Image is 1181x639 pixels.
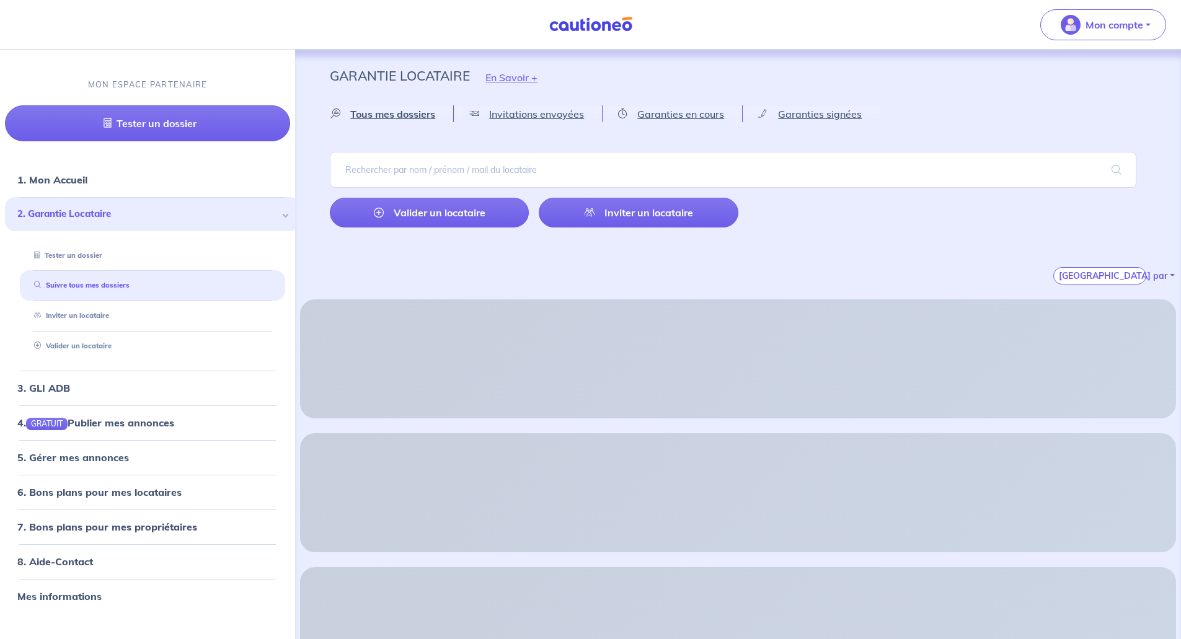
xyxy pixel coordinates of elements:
[20,336,285,356] div: Valider un locataire
[5,410,290,435] div: 4.GRATUITPublier mes annonces
[88,79,208,90] p: MON ESPACE PARTENAIRE
[5,167,290,192] div: 1. Mon Accueil
[330,152,1136,188] input: Rechercher par nom / prénom / mail du locataire
[5,549,290,574] div: 8. Aide-Contact
[17,207,278,221] span: 2. Garantie Locataire
[17,451,129,464] a: 5. Gérer mes annonces
[29,281,130,290] a: Suivre tous mes dossiers
[5,376,290,400] div: 3. GLI ADB
[29,342,112,350] a: Valider un locataire
[1040,9,1166,40] button: illu_account_valid_menu.svgMon compte
[1097,152,1136,187] span: search
[17,416,174,429] a: 4.GRATUITPublier mes annonces
[454,106,602,122] a: Invitations envoyées
[1061,15,1081,35] img: illu_account_valid_menu.svg
[17,590,102,602] a: Mes informations
[5,445,290,470] div: 5. Gérer mes annonces
[350,108,435,120] span: Tous mes dossiers
[539,198,738,227] a: Inviter un locataire
[29,311,109,320] a: Inviter un locataire
[489,108,584,120] span: Invitations envoyées
[637,108,724,120] span: Garanties en cours
[1086,17,1143,32] p: Mon compte
[20,306,285,326] div: Inviter un locataire
[470,59,553,95] button: En Savoir +
[17,486,182,498] a: 6. Bons plans pour mes locataires
[5,584,290,609] div: Mes informations
[330,64,470,87] p: Garantie Locataire
[17,521,197,533] a: 7. Bons plans pour mes propriétaires
[5,197,300,231] div: 2. Garantie Locataire
[743,106,880,122] a: Garanties signées
[603,106,742,122] a: Garanties en cours
[20,245,285,266] div: Tester un dossier
[29,251,102,260] a: Tester un dossier
[17,174,87,186] a: 1. Mon Accueil
[17,382,70,394] a: 3. GLI ADB
[5,514,290,539] div: 7. Bons plans pour mes propriétaires
[5,105,290,141] a: Tester un dossier
[544,17,637,32] img: Cautioneo
[17,555,93,568] a: 8. Aide-Contact
[778,108,862,120] span: Garanties signées
[1053,267,1146,284] button: [GEOGRAPHIC_DATA] par
[5,480,290,505] div: 6. Bons plans pour mes locataires
[330,198,529,227] a: Valider un locataire
[330,106,453,122] a: Tous mes dossiers
[20,276,285,296] div: Suivre tous mes dossiers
